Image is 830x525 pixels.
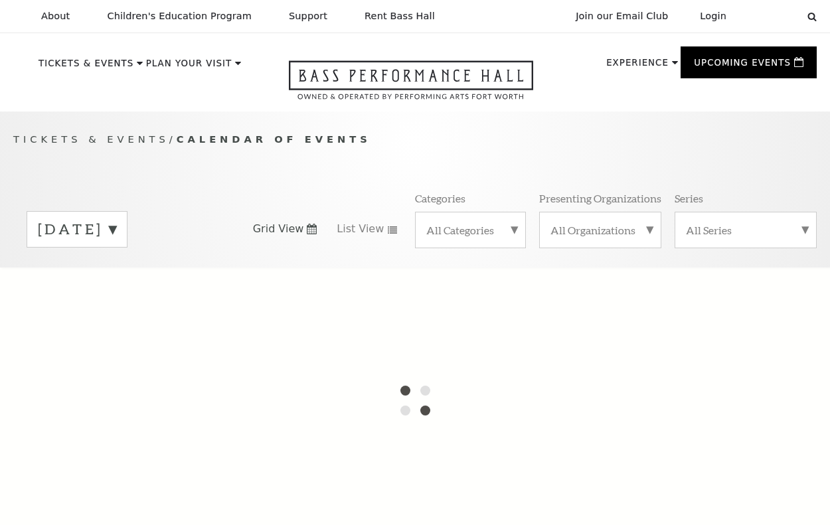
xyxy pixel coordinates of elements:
[177,133,371,145] span: Calendar of Events
[337,222,384,236] span: List View
[748,10,795,23] select: Select:
[539,191,661,205] p: Presenting Organizations
[606,58,669,74] p: Experience
[550,223,650,237] label: All Organizations
[13,133,169,145] span: Tickets & Events
[686,223,805,237] label: All Series
[38,219,116,240] label: [DATE]
[107,11,252,22] p: Children's Education Program
[146,59,232,75] p: Plan Your Visit
[41,11,70,22] p: About
[694,58,791,74] p: Upcoming Events
[13,131,817,148] p: /
[39,59,133,75] p: Tickets & Events
[253,222,304,236] span: Grid View
[289,11,327,22] p: Support
[415,191,465,205] p: Categories
[675,191,703,205] p: Series
[426,223,515,237] label: All Categories
[365,11,435,22] p: Rent Bass Hall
